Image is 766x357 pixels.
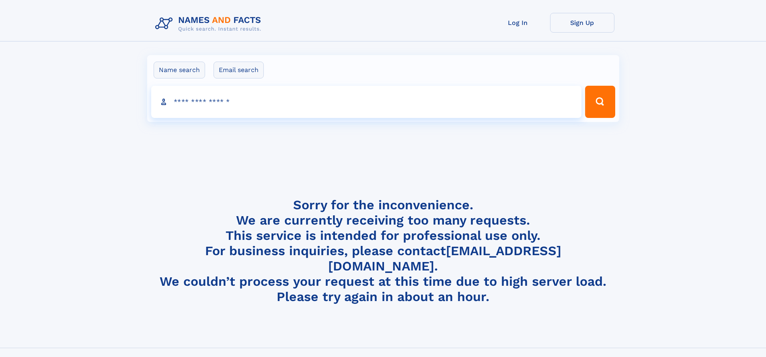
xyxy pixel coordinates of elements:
[151,86,582,118] input: search input
[152,197,614,305] h4: Sorry for the inconvenience. We are currently receiving too many requests. This service is intend...
[486,13,550,33] a: Log In
[154,62,205,78] label: Name search
[214,62,264,78] label: Email search
[585,86,615,118] button: Search Button
[152,13,268,35] img: Logo Names and Facts
[328,243,561,274] a: [EMAIL_ADDRESS][DOMAIN_NAME]
[550,13,614,33] a: Sign Up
